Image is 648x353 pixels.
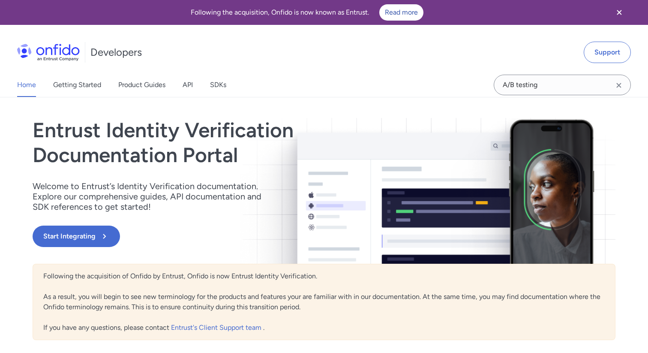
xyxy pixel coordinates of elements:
[379,4,423,21] a: Read more
[183,73,193,97] a: API
[33,264,615,340] div: Following the acquisition of Onfido by Entrust, Onfido is now Entrust Identity Verification. As a...
[118,73,165,97] a: Product Guides
[90,45,142,59] h1: Developers
[53,73,101,97] a: Getting Started
[33,226,120,247] button: Start Integrating
[33,181,273,212] p: Welcome to Entrust’s Identity Verification documentation. Explore our comprehensive guides, API d...
[603,2,635,23] button: Close banner
[614,7,624,18] svg: Close banner
[10,4,603,21] div: Following the acquisition, Onfido is now known as Entrust.
[494,75,631,95] input: Onfido search input field
[614,80,624,91] svg: Clear search field button
[33,118,441,167] h1: Entrust Identity Verification Documentation Portal
[17,44,80,61] img: Onfido Logo
[33,226,441,247] a: Start Integrating
[584,42,631,63] a: Support
[17,73,36,97] a: Home
[210,73,226,97] a: SDKs
[171,323,263,332] a: Entrust's Client Support team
